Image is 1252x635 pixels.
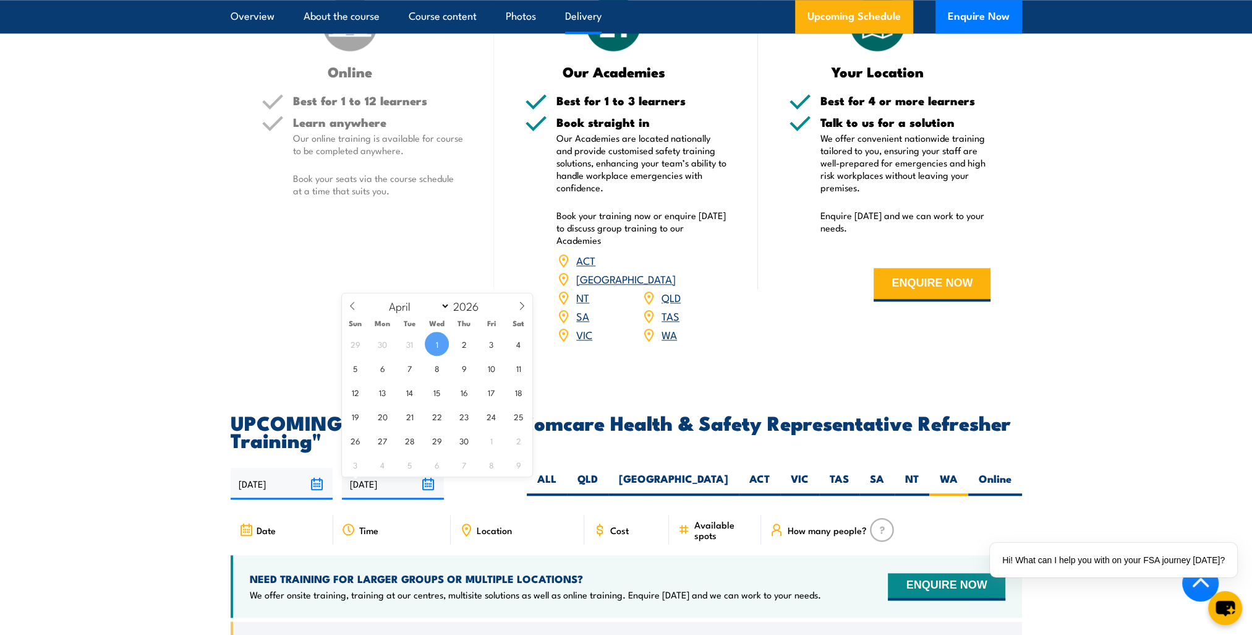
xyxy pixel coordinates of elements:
span: April 3, 2026 [479,332,503,356]
button: chat-button [1208,591,1242,625]
a: VIC [576,327,592,342]
select: Month [383,298,450,314]
p: Book your seats via the course schedule at a time that suits you. [293,172,464,197]
span: April 7, 2026 [398,356,422,380]
span: Time [359,525,378,535]
a: WA [662,327,677,342]
h5: Best for 4 or more learners [820,95,991,106]
p: Our Academies are located nationally and provide customised safety training solutions, enhancing ... [556,132,727,194]
span: How many people? [787,525,866,535]
span: Date [257,525,276,535]
p: Book your training now or enquire [DATE] to discuss group training to our Academies [556,209,727,246]
span: April 16, 2026 [452,380,476,404]
span: Cost [610,525,629,535]
span: April 26, 2026 [343,428,367,452]
span: April 19, 2026 [343,404,367,428]
span: April 11, 2026 [506,356,530,380]
span: April 21, 2026 [398,404,422,428]
label: WA [929,472,968,496]
h4: NEED TRAINING FOR LARGER GROUPS OR MULTIPLE LOCATIONS? [250,572,821,585]
span: May 6, 2026 [425,452,449,477]
span: Mon [369,319,396,327]
span: May 1, 2026 [479,428,503,452]
label: ALL [527,472,567,496]
span: April 15, 2026 [425,380,449,404]
a: [GEOGRAPHIC_DATA] [576,271,676,286]
span: Sat [505,319,532,327]
span: May 4, 2026 [370,452,394,477]
span: April 10, 2026 [479,356,503,380]
span: April 28, 2026 [398,428,422,452]
span: April 1, 2026 [425,332,449,356]
span: April 23, 2026 [452,404,476,428]
button: ENQUIRE NOW [888,573,1005,600]
input: To date [342,468,444,499]
span: April 2, 2026 [452,332,476,356]
span: April 8, 2026 [425,356,449,380]
span: May 3, 2026 [343,452,367,477]
label: SA [859,472,895,496]
span: April 29, 2026 [425,428,449,452]
p: Enquire [DATE] and we can work to your needs. [820,209,991,234]
span: May 8, 2026 [479,452,503,477]
span: March 29, 2026 [343,332,367,356]
span: April 25, 2026 [506,404,530,428]
h3: Our Academies [525,64,702,79]
label: [GEOGRAPHIC_DATA] [608,472,739,496]
span: April 30, 2026 [452,428,476,452]
span: April 4, 2026 [506,332,530,356]
h5: Best for 1 to 3 learners [556,95,727,106]
button: ENQUIRE NOW [874,268,990,301]
span: April 17, 2026 [479,380,503,404]
span: April 6, 2026 [370,356,394,380]
span: Available spots [694,519,752,540]
h5: Talk to us for a solution [820,116,991,128]
label: ACT [739,472,780,496]
p: We offer onsite training, training at our centres, multisite solutions as well as online training... [250,589,821,601]
span: Sun [342,319,369,327]
span: May 7, 2026 [452,452,476,477]
span: April 20, 2026 [370,404,394,428]
span: April 22, 2026 [425,404,449,428]
span: Thu [451,319,478,327]
a: SA [576,308,589,323]
h3: Online [262,64,439,79]
span: April 5, 2026 [343,356,367,380]
span: April 24, 2026 [479,404,503,428]
label: VIC [780,472,819,496]
a: NT [576,290,589,305]
span: April 13, 2026 [370,380,394,404]
span: March 31, 2026 [398,332,422,356]
a: TAS [662,308,679,323]
p: We offer convenient nationwide training tailored to you, ensuring your staff are well-prepared fo... [820,132,991,194]
span: April 9, 2026 [452,356,476,380]
span: Location [477,525,512,535]
div: Hi! What can I help you with on your FSA journey [DATE]? [990,543,1237,577]
span: April 12, 2026 [343,380,367,404]
span: May 5, 2026 [398,452,422,477]
span: March 30, 2026 [370,332,394,356]
h5: Book straight in [556,116,727,128]
h5: Best for 1 to 12 learners [293,95,464,106]
input: From date [231,468,333,499]
label: QLD [567,472,608,496]
span: April 18, 2026 [506,380,530,404]
span: Wed [424,319,451,327]
a: ACT [576,253,595,267]
h5: Learn anywhere [293,116,464,128]
span: Fri [478,319,505,327]
span: May 2, 2026 [506,428,530,452]
h2: UPCOMING SCHEDULE FOR - "Comcare Health & Safety Representative Refresher Training" [231,413,1022,448]
span: Tue [396,319,424,327]
span: April 14, 2026 [398,380,422,404]
p: Our online training is available for course to be completed anywhere. [293,132,464,157]
a: QLD [662,290,681,305]
label: Online [968,472,1022,496]
span: April 27, 2026 [370,428,394,452]
input: Year [450,298,491,313]
label: NT [895,472,929,496]
label: TAS [819,472,859,496]
span: May 9, 2026 [506,452,530,477]
h3: Your Location [789,64,966,79]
